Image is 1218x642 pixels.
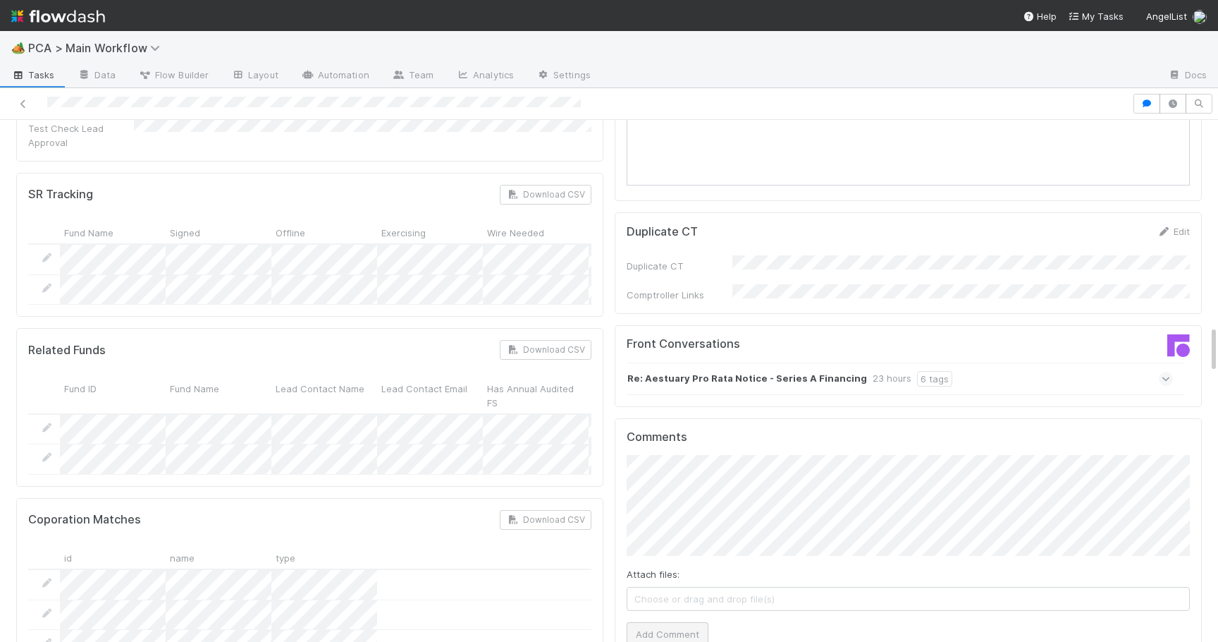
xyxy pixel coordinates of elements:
a: Layout [220,65,290,87]
strong: Re: Aestuary Pro Rata Notice - Series A Financing [627,371,867,387]
div: Exercising [377,222,483,243]
h5: Comments [627,430,1190,444]
div: Comptroller Links [627,288,732,302]
span: PCA > Main Workflow [28,41,167,55]
span: Flow Builder [138,68,209,82]
div: Fund ID [60,377,166,413]
div: id [60,547,166,569]
a: My Tasks [1068,9,1124,23]
img: logo-inverted-e16ddd16eac7371096b0.svg [11,4,105,28]
div: Offline/New Money [589,222,694,243]
h5: Coporation Matches [28,513,141,527]
h5: Related Funds [28,344,106,358]
div: 23 hours [873,371,911,387]
div: Fund Name [166,377,271,413]
img: avatar_ba0ef937-97b0-4cb1-a734-c46f876909ef.png [1193,10,1207,24]
div: Signed [166,222,271,243]
div: Duplicate CT [627,259,732,273]
button: Download CSV [500,340,591,360]
div: 6 tags [917,371,952,387]
a: Docs [1157,65,1218,87]
span: 🏕️ [11,42,25,54]
a: Automation [290,65,381,87]
div: Wire Needed [483,222,589,243]
a: Settings [525,65,602,87]
div: Offline [271,222,377,243]
h5: Duplicate CT [627,225,698,239]
div: Fund Name [60,222,166,243]
div: Lead Contact Name [271,377,377,413]
a: Edit [1157,226,1190,237]
div: Has Annual Audited FS [483,377,589,413]
button: Download CSV [500,510,591,530]
div: Lead Contact Email [377,377,483,413]
span: Tasks [11,68,55,82]
a: Data [66,65,127,87]
img: front-logo-b4b721b83371efbadf0a.svg [1167,334,1190,357]
h5: Front Conversations [627,337,898,351]
span: AngelList [1146,11,1187,22]
button: Download CSV [500,185,591,205]
a: Flow Builder [127,65,220,87]
div: type [271,547,377,569]
a: Analytics [445,65,525,87]
span: Choose or drag and drop file(s) [627,588,1189,610]
label: Attach files: [627,567,679,581]
div: name [166,547,271,569]
div: Test Check Lead Approval [28,121,134,150]
a: Team [381,65,445,87]
div: Has Annual Unaudited FS [589,377,694,413]
div: Help [1023,9,1057,23]
h5: SR Tracking [28,188,93,202]
span: My Tasks [1068,11,1124,22]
